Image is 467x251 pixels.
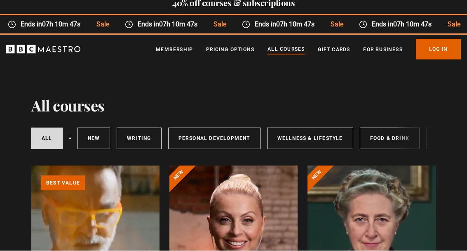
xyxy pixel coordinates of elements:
[268,45,305,54] a: All Courses
[159,21,197,28] time: 07h 10m 47s
[360,128,420,149] a: Food & Drink
[41,176,85,191] p: Best value
[276,21,314,28] time: 07h 10m 47s
[367,20,439,30] span: Ends in
[42,21,80,28] time: 07h 10m 47s
[31,128,63,149] a: All
[318,46,350,54] a: Gift Cards
[88,20,117,30] span: Sale
[77,128,110,149] a: New
[133,20,205,30] span: Ends in
[267,128,353,149] a: Wellness & Lifestyle
[416,39,461,60] a: Log In
[117,128,161,149] a: Writing
[16,20,88,30] span: Ends in
[168,128,260,149] a: Personal Development
[393,21,431,28] time: 07h 10m 47s
[156,46,193,54] a: Membership
[322,20,351,30] span: Sale
[6,43,80,56] svg: BBC Maestro
[206,46,254,54] a: Pricing Options
[156,39,461,60] nav: Primary
[205,20,234,30] span: Sale
[363,46,402,54] a: For business
[31,97,105,114] h1: All courses
[250,20,322,30] span: Ends in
